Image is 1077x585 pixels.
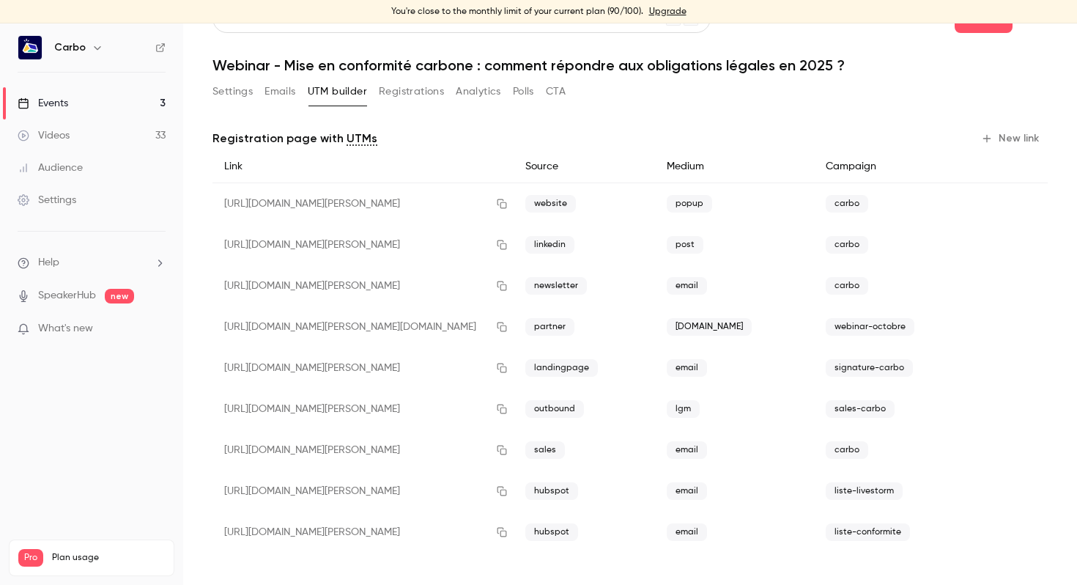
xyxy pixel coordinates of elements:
[826,236,868,254] span: carbo
[667,236,703,254] span: post
[514,150,654,183] div: Source
[212,306,514,347] div: [URL][DOMAIN_NAME][PERSON_NAME][DOMAIN_NAME]
[212,471,514,512] div: [URL][DOMAIN_NAME][PERSON_NAME]
[347,130,377,147] a: UTMs
[655,150,814,183] div: Medium
[18,161,83,175] div: Audience
[525,277,587,295] span: newsletter
[38,255,59,271] span: Help
[18,128,70,143] div: Videos
[667,523,707,541] span: email
[105,289,134,303] span: new
[148,323,166,336] iframe: Noticeable Trigger
[667,195,712,213] span: popup
[38,288,96,303] a: SpeakerHub
[456,80,501,103] button: Analytics
[18,96,68,111] div: Events
[814,150,979,183] div: Campaign
[649,6,686,18] a: Upgrade
[826,400,895,418] span: sales-carbo
[525,441,565,459] span: sales
[212,265,514,306] div: [URL][DOMAIN_NAME][PERSON_NAME]
[525,482,578,500] span: hubspot
[212,80,253,103] button: Settings
[525,318,574,336] span: partner
[826,441,868,459] span: carbo
[826,482,903,500] span: liste-livestorm
[264,80,295,103] button: Emails
[38,321,93,336] span: What's new
[546,80,566,103] button: CTA
[379,80,444,103] button: Registrations
[975,127,1048,150] button: New link
[212,347,514,389] div: [URL][DOMAIN_NAME][PERSON_NAME]
[212,130,377,147] p: Registration page with
[525,523,578,541] span: hubspot
[826,523,910,541] span: liste-conformite
[18,255,166,271] li: help-dropdown-opener
[667,482,707,500] span: email
[826,277,868,295] span: carbo
[212,224,514,265] div: [URL][DOMAIN_NAME][PERSON_NAME]
[212,430,514,471] div: [URL][DOMAIN_NAME][PERSON_NAME]
[525,359,598,377] span: landingpage
[212,183,514,225] div: [URL][DOMAIN_NAME][PERSON_NAME]
[525,195,576,213] span: website
[525,236,574,254] span: linkedin
[826,195,868,213] span: carbo
[525,400,584,418] span: outbound
[52,552,165,564] span: Plan usage
[54,40,86,55] h6: Carbo
[667,318,752,336] span: [DOMAIN_NAME]
[667,441,707,459] span: email
[667,277,707,295] span: email
[18,193,76,207] div: Settings
[667,400,700,418] span: lgm
[826,318,914,336] span: webinar-octobre
[18,549,43,567] span: Pro
[18,36,42,59] img: Carbo
[826,359,913,377] span: signature-carbo
[513,80,534,103] button: Polls
[308,80,367,103] button: UTM builder
[212,512,514,553] div: [URL][DOMAIN_NAME][PERSON_NAME]
[667,359,707,377] span: email
[212,150,514,183] div: Link
[212,389,514,430] div: [URL][DOMAIN_NAME][PERSON_NAME]
[212,56,1048,74] h1: Webinar - Mise en conformité carbone : comment répondre aux obligations légales en 2025 ?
